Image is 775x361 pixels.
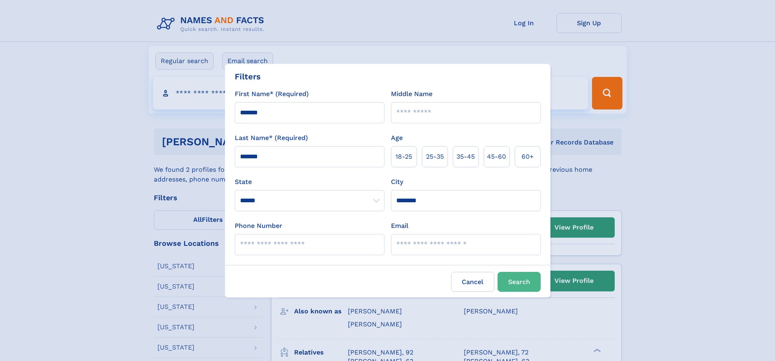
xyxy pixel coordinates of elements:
[235,177,384,187] label: State
[395,152,412,162] span: 18‑25
[391,177,403,187] label: City
[391,133,403,143] label: Age
[498,272,541,292] button: Search
[391,89,432,99] label: Middle Name
[235,133,308,143] label: Last Name* (Required)
[391,221,408,231] label: Email
[487,152,506,162] span: 45‑60
[522,152,534,162] span: 60+
[235,89,309,99] label: First Name* (Required)
[235,221,282,231] label: Phone Number
[235,70,261,83] div: Filters
[456,152,475,162] span: 35‑45
[451,272,494,292] label: Cancel
[426,152,444,162] span: 25‑35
